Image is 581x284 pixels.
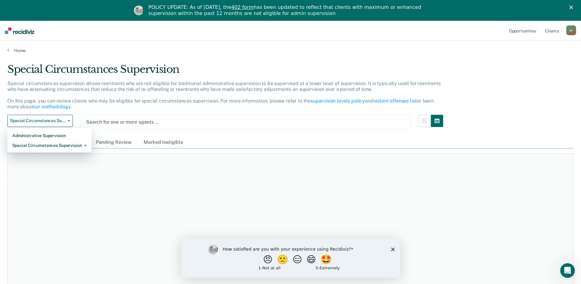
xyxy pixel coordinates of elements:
[508,21,538,40] a: Opportunities
[566,25,576,35] button: m
[560,263,575,278] iframe: Intercom live chat
[7,115,73,127] button: Special Circumstances Supervision
[134,6,144,15] img: Profile image for Kim
[12,140,87,150] div: Special Circumstances Supervision
[7,80,441,110] p: Special circumstances supervision allows reentrants who are not eligible for traditional administ...
[10,118,65,123] span: Special Circumstances Supervision
[149,4,438,17] div: POLICY UPDATE: As of [DATE], the has been updated to reflect that clients with maximum or enhance...
[7,63,443,80] div: Special Circumstances Supervision
[149,245,432,252] div: Search for agents above to review and refer eligible clients for opportunities.
[33,104,71,110] a: our methodology
[7,48,574,53] a: Home
[142,137,184,148] div: Marked Ineligible
[569,6,575,9] div: Close
[311,98,365,104] a: supervision levels policy
[95,137,133,148] div: Pending Review
[181,238,400,278] iframe: Survey by Kim from Recidiviz
[5,27,34,34] img: Recidiviz
[374,98,417,104] a: violent offenses list
[12,131,87,140] div: Administrative Supervision
[544,21,560,40] a: Clients
[231,4,254,10] a: 402 form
